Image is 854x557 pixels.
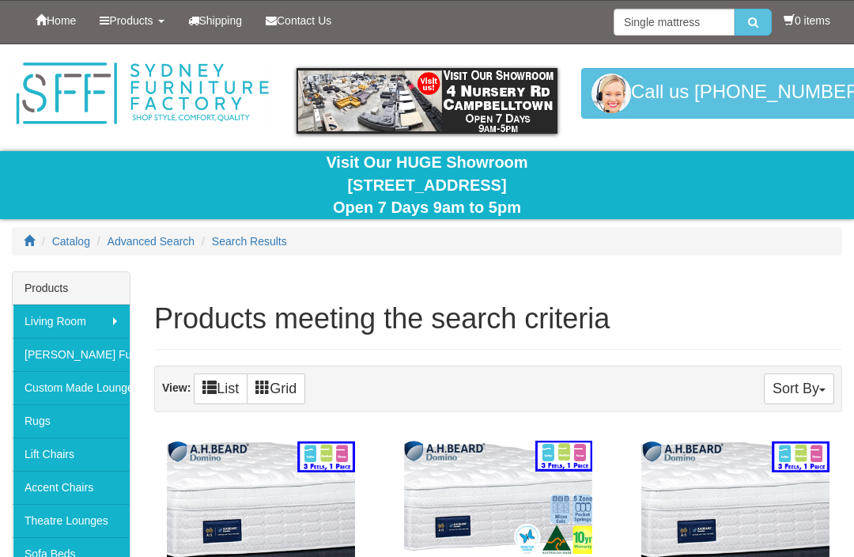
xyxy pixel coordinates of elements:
span: Products [109,14,153,27]
a: Living Room [13,305,130,338]
span: Home [47,14,76,27]
a: Search Results [212,235,287,248]
img: showroom.gif [297,68,557,134]
a: Lift Chairs [13,438,130,471]
a: Advanced Search [108,235,195,248]
input: Site search [614,9,735,36]
span: Shipping [199,14,243,27]
div: Products [13,272,130,305]
a: Rugs [13,404,130,438]
h1: Products meeting the search criteria [154,303,842,335]
a: Grid [247,373,305,404]
li: 0 items [784,13,830,28]
a: Home [24,1,88,40]
a: [PERSON_NAME] Furniture [13,338,130,371]
strong: View: [162,382,191,395]
a: Custom Made Lounges [13,371,130,404]
button: Sort By [764,373,834,404]
a: Theatre Lounges [13,504,130,537]
a: Products [88,1,176,40]
img: Sydney Furniture Factory [12,60,273,127]
a: Catalog [52,235,90,248]
div: Visit Our HUGE Showroom [STREET_ADDRESS] Open 7 Days 9am to 5pm [12,151,842,219]
a: Shipping [176,1,255,40]
a: Contact Us [254,1,343,40]
a: List [194,373,248,404]
span: Contact Us [277,14,331,27]
a: Accent Chairs [13,471,130,504]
